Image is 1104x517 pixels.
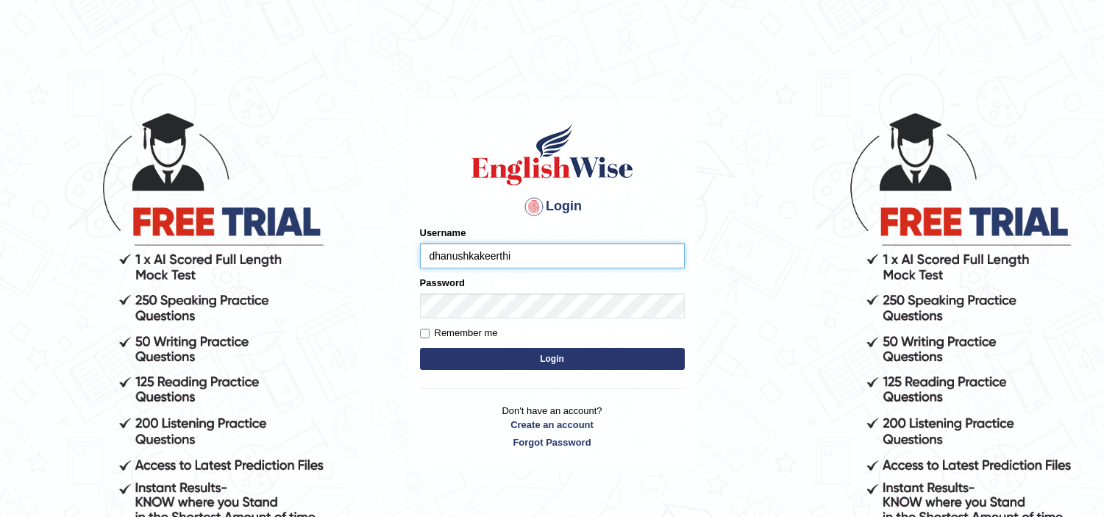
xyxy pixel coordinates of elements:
label: Username [420,226,466,240]
p: Don't have an account? [420,404,685,449]
a: Forgot Password [420,435,685,449]
input: Remember me [420,329,430,338]
button: Login [420,348,685,370]
h4: Login [420,195,685,218]
label: Password [420,276,465,290]
img: Logo of English Wise sign in for intelligent practice with AI [469,121,636,188]
a: Create an account [420,418,685,432]
label: Remember me [420,326,498,340]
